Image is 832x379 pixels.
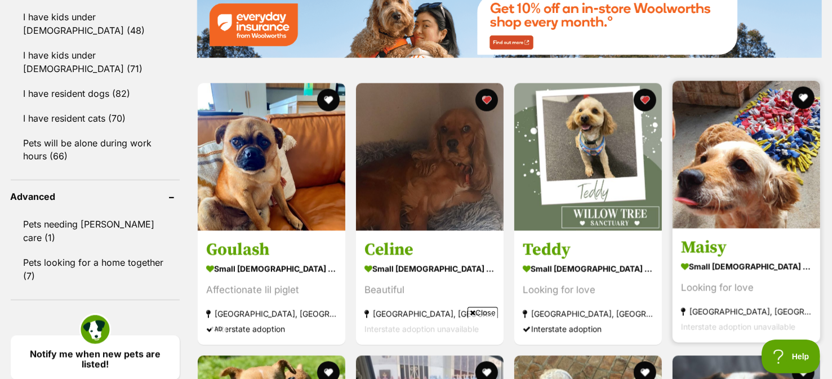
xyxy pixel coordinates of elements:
div: Affectionate lil piglet [206,283,337,298]
h3: Teddy [523,239,653,261]
strong: [GEOGRAPHIC_DATA], [GEOGRAPHIC_DATA] [523,306,653,322]
strong: [GEOGRAPHIC_DATA], [GEOGRAPHIC_DATA] [364,306,495,322]
img: Celine - Cocker Spaniel Dog [356,83,504,231]
a: Pets looking for a home together (7) [11,251,180,288]
a: I have kids under [DEMOGRAPHIC_DATA] (48) [11,5,180,42]
a: Goulash small [DEMOGRAPHIC_DATA] Dog Affectionate lil piglet [GEOGRAPHIC_DATA], [GEOGRAPHIC_DATA]... [198,231,345,345]
a: I have kids under [DEMOGRAPHIC_DATA] (71) [11,43,180,81]
header: Advanced [11,192,180,202]
a: Maisy small [DEMOGRAPHIC_DATA] Dog Looking for love [GEOGRAPHIC_DATA], [GEOGRAPHIC_DATA] Intersta... [673,229,820,343]
img: Goulash - Pug Dog [198,83,345,231]
strong: [GEOGRAPHIC_DATA], [GEOGRAPHIC_DATA] [206,306,337,322]
a: I have resident cats (70) [11,106,180,130]
strong: small [DEMOGRAPHIC_DATA] Dog [681,258,812,275]
div: Interstate adoption [206,322,337,337]
iframe: Advertisement [211,323,621,373]
div: Looking for love [681,280,812,296]
button: favourite [793,87,815,109]
strong: small [DEMOGRAPHIC_DATA] Dog [523,261,653,277]
img: Teddy - Cavalier King Charles Spaniel Dog [514,83,662,231]
a: Pets will be alone during work hours (66) [11,131,180,168]
a: Pets needing [PERSON_NAME] care (1) [11,213,180,250]
h3: Goulash [206,239,337,261]
h3: Maisy [681,237,812,258]
button: favourite [317,89,340,112]
strong: small [DEMOGRAPHIC_DATA] Dog [364,261,495,277]
a: Teddy small [DEMOGRAPHIC_DATA] Dog Looking for love [GEOGRAPHIC_DATA], [GEOGRAPHIC_DATA] Intersta... [514,231,662,345]
h3: Celine [364,239,495,261]
span: AD [211,323,226,336]
div: Beautiful [364,283,495,298]
strong: [GEOGRAPHIC_DATA], [GEOGRAPHIC_DATA] [681,304,812,319]
img: Maisy - Cavalier King Charles Spaniel Dog [673,81,820,229]
button: favourite [475,89,498,112]
button: favourite [634,89,656,112]
iframe: Help Scout Beacon - Open [762,340,821,373]
a: I have resident dogs (82) [11,82,180,105]
a: Celine small [DEMOGRAPHIC_DATA] Dog Beautiful [GEOGRAPHIC_DATA], [GEOGRAPHIC_DATA] Interstate ado... [356,231,504,345]
strong: small [DEMOGRAPHIC_DATA] Dog [206,261,337,277]
span: Close [468,307,498,318]
div: Looking for love [523,283,653,298]
span: Interstate adoption unavailable [681,322,795,332]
